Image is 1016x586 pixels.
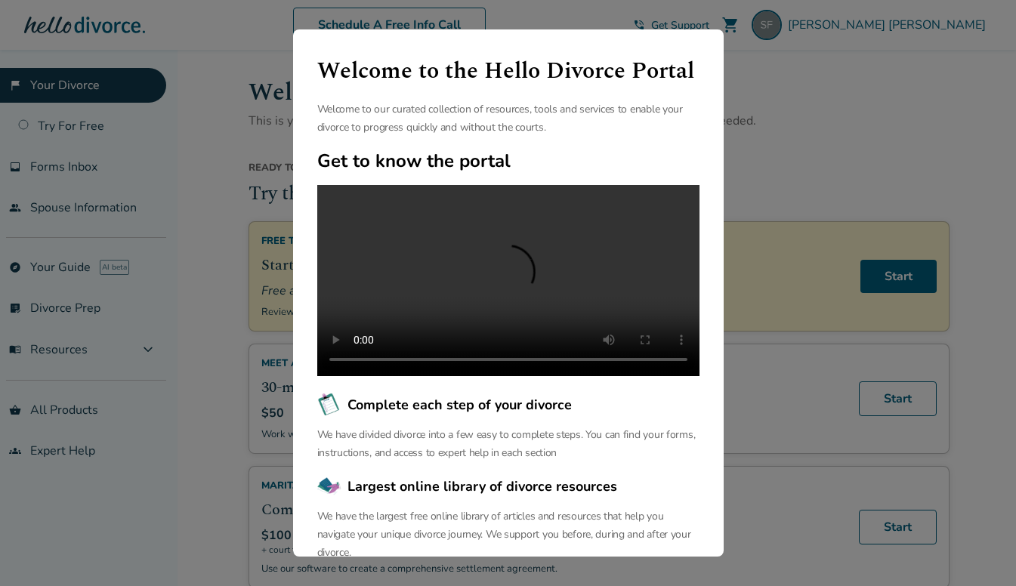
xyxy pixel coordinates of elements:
span: Largest online library of divorce resources [347,477,617,496]
p: Welcome to our curated collection of resources, tools and services to enable your divorce to prog... [317,100,699,137]
p: We have divided divorce into a few easy to complete steps. You can find your forms, instructions,... [317,426,699,462]
h1: Welcome to the Hello Divorce Portal [317,54,699,88]
span: Complete each step of your divorce [347,395,572,415]
img: Complete each step of your divorce [317,393,341,417]
h2: Get to know the portal [317,149,699,173]
img: Largest online library of divorce resources [317,474,341,498]
iframe: Chat Widget [940,514,1016,586]
p: We have the largest free online library of articles and resources that help you navigate your uni... [317,507,699,562]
